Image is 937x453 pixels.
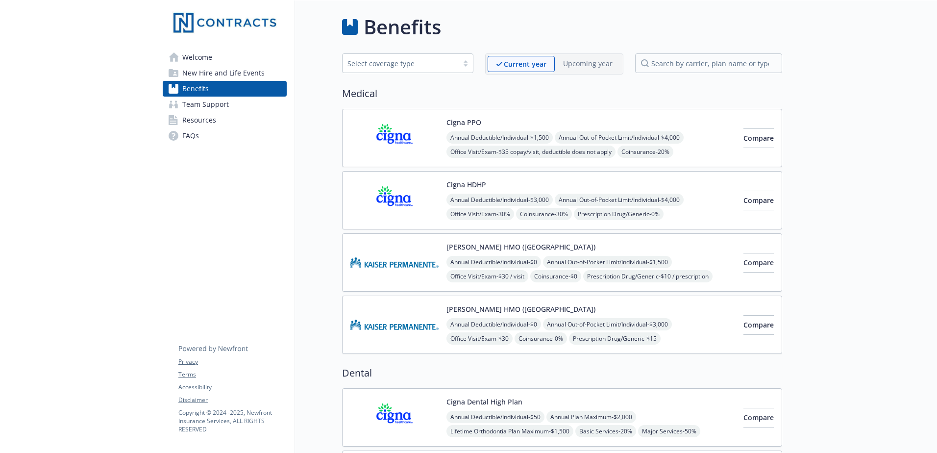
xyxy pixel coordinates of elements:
span: Coinsurance - 0% [515,332,567,345]
span: Compare [743,133,774,143]
span: Basic Services - 20% [575,425,636,437]
button: Cigna Dental High Plan [446,397,522,407]
a: FAQs [163,128,287,144]
span: Coinsurance - $0 [530,270,581,282]
span: Annual Deductible/Individual - $1,500 [446,131,553,144]
a: Benefits [163,81,287,97]
button: Compare [743,128,774,148]
button: Compare [743,315,774,335]
span: Annual Deductible/Individual - $3,000 [446,194,553,206]
input: search by carrier, plan name or type [635,53,782,73]
span: Compare [743,320,774,329]
span: Benefits [182,81,209,97]
span: Welcome [182,50,212,65]
span: Office Visit/Exam - $30 [446,332,513,345]
a: Team Support [163,97,287,112]
span: Compare [743,413,774,422]
span: Compare [743,196,774,205]
span: Lifetime Orthodontia Plan Maximum - $1,500 [446,425,573,437]
img: CIGNA carrier logo [350,179,439,221]
button: [PERSON_NAME] HMO ([GEOGRAPHIC_DATA]) [446,242,595,252]
span: Team Support [182,97,229,112]
span: Office Visit/Exam - 30% [446,208,514,220]
span: Annual Deductible/Individual - $0 [446,318,541,330]
p: Upcoming year [563,58,613,69]
button: [PERSON_NAME] HMO ([GEOGRAPHIC_DATA]) [446,304,595,314]
button: Compare [743,408,774,428]
span: Annual Out-of-Pocket Limit/Individual - $1,500 [543,256,672,268]
button: Cigna PPO [446,117,481,127]
span: Coinsurance - 30% [516,208,572,220]
p: Copyright © 2024 - 2025 , Newfront Insurance Services, ALL RIGHTS RESERVED [178,408,286,433]
a: Resources [163,112,287,128]
img: CIGNA carrier logo [350,117,439,159]
h2: Medical [342,86,782,101]
img: Kaiser Permanente of Washington carrier logo [350,304,439,346]
a: Welcome [163,50,287,65]
button: Cigna HDHP [446,179,486,190]
span: Prescription Drug/Generic - 0% [574,208,664,220]
h1: Benefits [364,12,441,42]
span: Annual Out-of-Pocket Limit/Individual - $3,000 [543,318,672,330]
button: Compare [743,191,774,210]
a: Privacy [178,357,286,366]
span: Annual Deductible/Individual - $50 [446,411,544,423]
img: Kaiser Permanente Insurance Company carrier logo [350,242,439,283]
h2: Dental [342,366,782,380]
span: Upcoming year [555,56,621,72]
span: Compare [743,258,774,267]
a: Disclaimer [178,396,286,404]
a: New Hire and Life Events [163,65,287,81]
span: New Hire and Life Events [182,65,265,81]
div: Select coverage type [347,58,453,69]
button: Compare [743,253,774,273]
span: Prescription Drug/Generic - $15 [569,332,661,345]
span: Annual Plan Maximum - $2,000 [546,411,636,423]
a: Accessibility [178,383,286,392]
a: Terms [178,370,286,379]
span: Prescription Drug/Generic - $10 / prescription [583,270,713,282]
p: Current year [504,59,546,69]
span: Coinsurance - 20% [617,146,673,158]
span: Annual Deductible/Individual - $0 [446,256,541,268]
span: Office Visit/Exam - $30 / visit [446,270,528,282]
span: Annual Out-of-Pocket Limit/Individual - $4,000 [555,131,684,144]
span: Annual Out-of-Pocket Limit/Individual - $4,000 [555,194,684,206]
span: FAQs [182,128,199,144]
span: Major Services - 50% [638,425,700,437]
img: CIGNA carrier logo [350,397,439,438]
span: Resources [182,112,216,128]
span: Office Visit/Exam - $35 copay/visit, deductible does not apply [446,146,616,158]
